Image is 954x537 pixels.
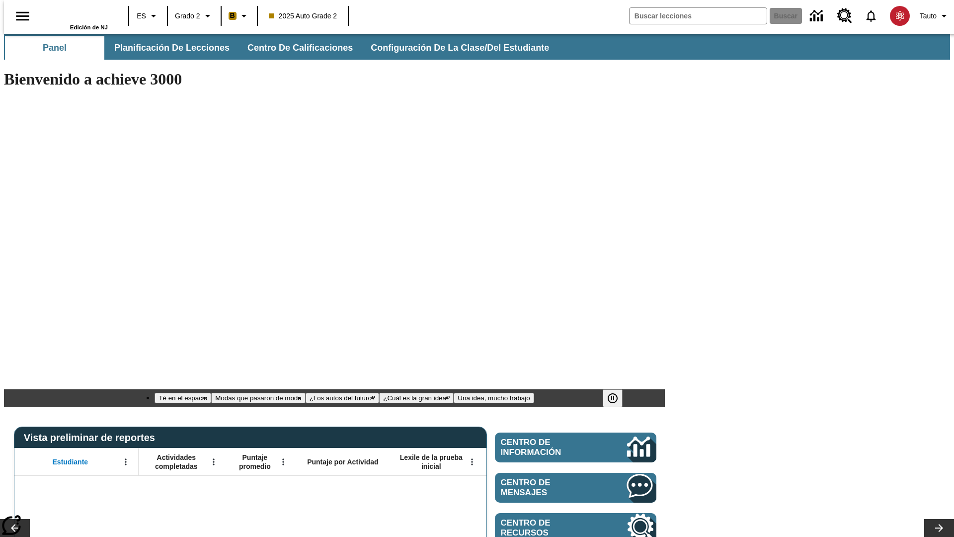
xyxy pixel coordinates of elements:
[8,1,37,31] button: Abrir el menú lateral
[231,453,279,471] span: Puntaje promedio
[924,519,954,537] button: Carrusel de lecciones, seguir
[603,389,623,407] button: Pausar
[858,3,884,29] a: Notificaciones
[155,393,211,403] button: Diapositiva 1 Té en el espacio
[5,36,104,60] button: Panel
[24,432,160,444] span: Vista preliminar de reportes
[916,7,954,25] button: Perfil/Configuración
[501,478,597,498] span: Centro de mensajes
[395,453,468,471] span: Lexile de la prueba inicial
[379,393,454,403] button: Diapositiva 4 ¿Cuál es la gran idea?
[53,457,88,466] span: Estudiante
[114,42,230,54] span: Planificación de lecciones
[225,7,254,25] button: Boost El color de la clase es anaranjado claro. Cambiar el color de la clase.
[211,393,305,403] button: Diapositiva 2 Modas que pasaron de moda
[363,36,557,60] button: Configuración de la clase/del estudiante
[206,454,221,469] button: Abrir menú
[454,393,534,403] button: Diapositiva 5 Una idea, mucho trabajo
[495,433,656,462] a: Centro de información
[269,11,337,21] span: 2025 Auto Grade 2
[70,24,108,30] span: Edición de NJ
[247,42,353,54] span: Centro de calificaciones
[831,2,858,29] a: Centro de recursos, Se abrirá en una pestaña nueva.
[920,11,937,21] span: Tauto
[307,457,378,466] span: Puntaje por Actividad
[144,453,209,471] span: Actividades completadas
[630,8,767,24] input: Buscar campo
[4,70,665,89] h1: Bienvenido a achieve 3000
[132,7,164,25] button: Lenguaje: ES, Selecciona un idioma
[884,3,916,29] button: Escoja un nuevo avatar
[804,2,831,30] a: Centro de información
[43,4,108,24] a: Portada
[137,11,146,21] span: ES
[4,36,558,60] div: Subbarra de navegación
[4,34,950,60] div: Subbarra de navegación
[276,454,291,469] button: Abrir menú
[306,393,380,403] button: Diapositiva 3 ¿Los autos del futuro?
[171,7,218,25] button: Grado: Grado 2, Elige un grado
[371,42,549,54] span: Configuración de la clase/del estudiante
[43,42,67,54] span: Panel
[495,473,656,503] a: Centro de mensajes
[501,438,594,457] span: Centro de información
[230,9,235,22] span: B
[465,454,479,469] button: Abrir menú
[603,389,633,407] div: Pausar
[106,36,238,60] button: Planificación de lecciones
[239,36,361,60] button: Centro de calificaciones
[890,6,910,26] img: avatar image
[43,3,108,30] div: Portada
[118,454,133,469] button: Abrir menú
[175,11,200,21] span: Grado 2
